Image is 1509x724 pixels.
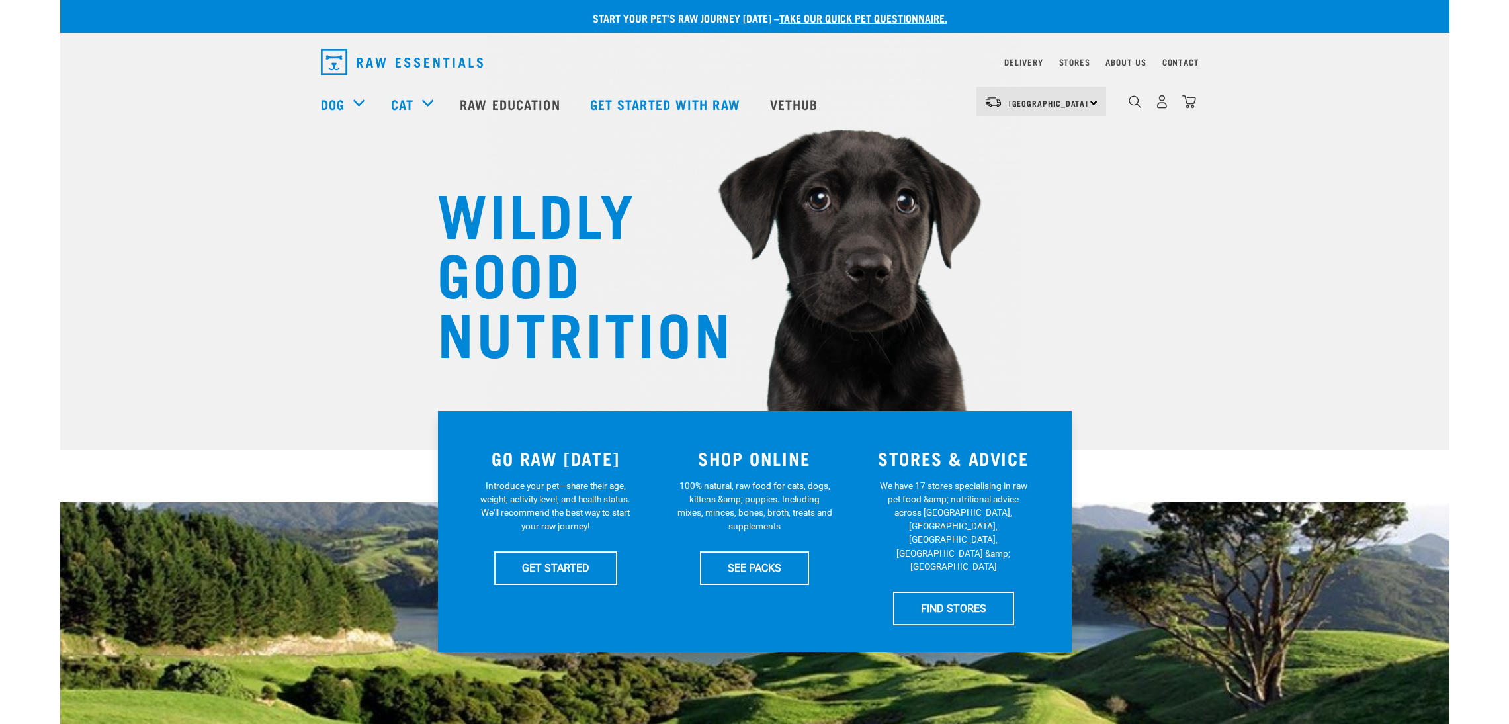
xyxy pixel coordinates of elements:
[1155,95,1169,109] img: user.png
[1059,60,1090,64] a: Stores
[1009,101,1089,105] span: [GEOGRAPHIC_DATA]
[70,10,1459,26] p: Start your pet’s raw journey [DATE] –
[577,77,757,130] a: Get started with Raw
[677,479,832,533] p: 100% natural, raw food for cats, dogs, kittens &amp; puppies. Including mixes, minces, bones, bro...
[494,551,617,584] a: GET STARTED
[310,44,1199,81] nav: dropdown navigation
[1004,60,1043,64] a: Delivery
[757,77,835,130] a: Vethub
[321,49,483,75] img: Raw Essentials Logo
[700,551,809,584] a: SEE PACKS
[447,77,576,130] a: Raw Education
[464,448,648,469] h3: GO RAW [DATE]
[321,94,345,114] a: Dog
[1105,60,1146,64] a: About Us
[1129,95,1141,108] img: home-icon-1@2x.png
[478,479,633,533] p: Introduce your pet—share their age, weight, activity level, and health status. We'll recommend th...
[437,182,702,361] h1: WILDLY GOOD NUTRITION
[663,448,846,469] h3: SHOP ONLINE
[893,592,1014,625] a: FIND STORES
[779,15,947,21] a: take our quick pet questionnaire.
[862,448,1045,469] h3: STORES & ADVICE
[391,94,413,114] a: Cat
[984,96,1002,108] img: van-moving.png
[876,479,1031,574] p: We have 17 stores specialising in raw pet food &amp; nutritional advice across [GEOGRAPHIC_DATA],...
[1182,95,1196,109] img: home-icon@2x.png
[1162,60,1199,64] a: Contact
[60,77,1449,130] nav: dropdown navigation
